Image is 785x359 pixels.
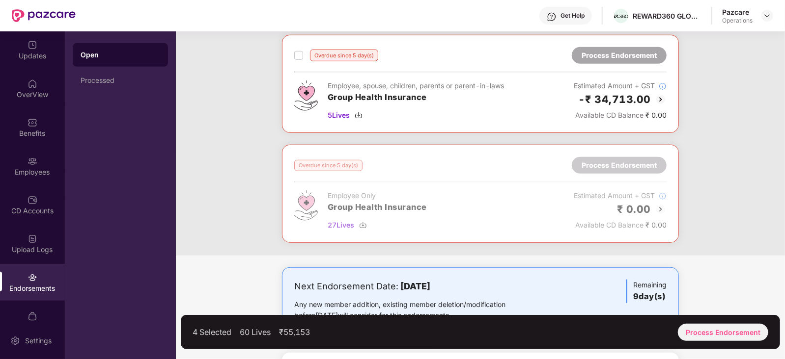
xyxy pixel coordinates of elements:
div: Get Help [561,12,585,20]
span: Available CD Balance [575,111,644,119]
div: Process Endorsement [678,324,768,341]
div: ₹ 0.00 [574,110,667,121]
img: svg+xml;base64,PHN2ZyBpZD0iU2V0dGluZy0yMHgyMCIgeG1sbnM9Imh0dHA6Ly93d3cudzMub3JnLzIwMDAvc3ZnIiB3aW... [10,336,20,346]
img: svg+xml;base64,PHN2ZyBpZD0iSG9tZSIgeG1sbnM9Imh0dHA6Ly93d3cudzMub3JnLzIwMDAvc3ZnIiB3aWR0aD0iMjAiIG... [28,79,37,89]
img: svg+xml;base64,PHN2ZyBpZD0iVXBsb2FkX0xvZ3MiIGRhdGEtbmFtZT0iVXBsb2FkIExvZ3MiIHhtbG5zPSJodHRwOi8vd3... [28,234,37,244]
img: svg+xml;base64,PHN2ZyBpZD0iVXBkYXRlZCIgeG1sbnM9Imh0dHA6Ly93d3cudzMub3JnLzIwMDAvc3ZnIiB3aWR0aD0iMj... [28,40,37,50]
img: svg+xml;base64,PHN2ZyBpZD0iRG93bmxvYWQtMzJ4MzIiIHhtbG5zPSJodHRwOi8vd3d3LnczLm9yZy8yMDAwL3N2ZyIgd2... [355,111,363,119]
b: [DATE] [400,281,430,291]
div: Settings [22,336,55,346]
img: svg+xml;base64,PHN2ZyBpZD0iQmVuZWZpdHMiIHhtbG5zPSJodHRwOi8vd3d3LnczLm9yZy8yMDAwL3N2ZyIgd2lkdGg9Ij... [28,118,37,128]
div: Overdue since 5 day(s) [310,50,378,61]
img: svg+xml;base64,PHN2ZyBpZD0iTXlfT3JkZXJzIiBkYXRhLW5hbWU9Ik15IE9yZGVycyIgeG1sbnM9Imh0dHA6Ly93d3cudz... [28,311,37,321]
div: Remaining [626,280,667,303]
img: svg+xml;base64,PHN2ZyBpZD0iRW1wbG95ZWVzIiB4bWxucz0iaHR0cDovL3d3dy53My5vcmcvMjAwMC9zdmciIHdpZHRoPS... [28,156,37,166]
span: 5 Lives [328,110,350,121]
div: Next Endorsement Date: [294,280,536,293]
img: svg+xml;base64,PHN2ZyBpZD0iRHJvcGRvd24tMzJ4MzIiIHhtbG5zPSJodHRwOi8vd3d3LnczLm9yZy8yMDAwL3N2ZyIgd2... [763,12,771,20]
h3: Group Health Insurance [328,91,504,104]
div: Estimated Amount + GST [574,80,667,91]
div: Employee, spouse, children, parents or parent-in-laws [328,80,504,91]
div: Process Endorsement [582,50,657,61]
img: svg+xml;base64,PHN2ZyBpZD0iRW5kb3JzZW1lbnRzIiB4bWxucz0iaHR0cDovL3d3dy53My5vcmcvMjAwMC9zdmciIHdpZH... [28,273,37,282]
img: svg+xml;base64,PHN2ZyBpZD0iSGVscC0zMngzMiIgeG1sbnM9Imh0dHA6Ly93d3cudzMub3JnLzIwMDAvc3ZnIiB3aWR0aD... [547,12,557,22]
img: svg+xml;base64,PHN2ZyBpZD0iSW5mb18tXzMyeDMyIiBkYXRhLW5hbWU9IkluZm8gLSAzMngzMiIgeG1sbnM9Imh0dHA6Ly... [659,82,667,90]
div: Any new member addition, existing member deletion/modification before [DATE] will consider for th... [294,299,536,321]
div: 60 Lives [240,327,271,337]
img: svg+xml;base64,PHN2ZyB4bWxucz0iaHR0cDovL3d3dy53My5vcmcvMjAwMC9zdmciIHdpZHRoPSI0Ny43MTQiIGhlaWdodD... [294,80,318,111]
img: R360%20LOGO.png [614,15,628,19]
div: Processed [81,77,160,84]
div: Operations [722,17,753,25]
h2: -₹ 34,713.00 [578,91,651,107]
h3: 9 day(s) [633,290,667,303]
img: svg+xml;base64,PHN2ZyBpZD0iQ0RfQWNjb3VudHMiIGRhdGEtbmFtZT0iQ0QgQWNjb3VudHMiIHhtbG5zPSJodHRwOi8vd3... [28,195,37,205]
div: 4 Selected [193,327,231,337]
img: svg+xml;base64,PHN2ZyBpZD0iQmFjay0yMHgyMCIgeG1sbnM9Imh0dHA6Ly93d3cudzMub3JnLzIwMDAvc3ZnIiB3aWR0aD... [655,94,667,105]
div: REWARD360 GLOBAL SERVICES PRIVATE LIMITED [633,11,701,21]
div: Open [81,50,160,60]
div: Pazcare [722,7,753,17]
img: New Pazcare Logo [12,9,76,22]
div: ₹55,153 [279,327,310,337]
